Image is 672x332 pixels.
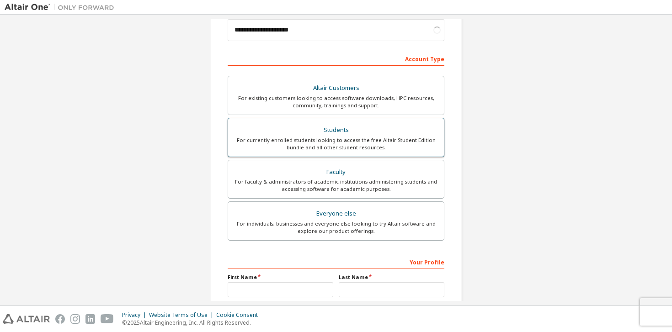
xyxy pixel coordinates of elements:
[122,311,149,319] div: Privacy
[234,95,438,109] div: For existing customers looking to access software downloads, HPC resources, community, trainings ...
[122,319,263,327] p: © 2025 Altair Engineering, Inc. All Rights Reserved.
[70,314,80,324] img: instagram.svg
[228,51,444,66] div: Account Type
[234,220,438,235] div: For individuals, businesses and everyone else looking to try Altair software and explore our prod...
[5,3,119,12] img: Altair One
[85,314,95,324] img: linkedin.svg
[234,137,438,151] div: For currently enrolled students looking to access the free Altair Student Edition bundle and all ...
[234,82,438,95] div: Altair Customers
[234,124,438,137] div: Students
[234,207,438,220] div: Everyone else
[234,178,438,193] div: For faculty & administrators of academic institutions administering students and accessing softwa...
[216,311,263,319] div: Cookie Consent
[228,254,444,269] div: Your Profile
[3,314,50,324] img: altair_logo.svg
[228,274,333,281] label: First Name
[234,166,438,179] div: Faculty
[101,314,114,324] img: youtube.svg
[55,314,65,324] img: facebook.svg
[339,274,444,281] label: Last Name
[149,311,216,319] div: Website Terms of Use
